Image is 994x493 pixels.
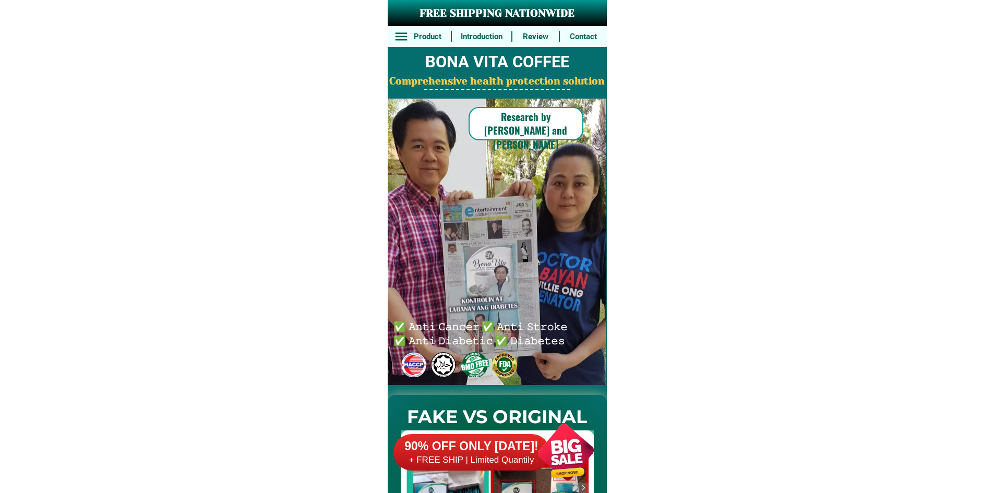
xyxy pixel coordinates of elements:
h2: FAKE VS ORIGINAL [388,403,607,431]
h6: 90% OFF ONLY [DATE]! [393,439,550,454]
h3: FREE SHIPPING NATIONWIDE [388,6,607,21]
h2: BONA VITA COFFEE [388,50,607,75]
h6: Research by [PERSON_NAME] and [PERSON_NAME] [469,110,583,151]
h6: Introduction [457,31,506,43]
h6: Product [410,31,445,43]
h6: Review [518,31,554,43]
h6: ✅ 𝙰𝚗𝚝𝚒 𝙲𝚊𝚗𝚌𝚎𝚛 ✅ 𝙰𝚗𝚝𝚒 𝚂𝚝𝚛𝚘𝚔𝚎 ✅ 𝙰𝚗𝚝𝚒 𝙳𝚒𝚊𝚋𝚎𝚝𝚒𝚌 ✅ 𝙳𝚒𝚊𝚋𝚎𝚝𝚎𝚜 [393,319,572,346]
h6: + FREE SHIP | Limited Quantily [393,454,550,466]
h2: Comprehensive health protection solution [388,74,607,89]
h6: Contact [566,31,601,43]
